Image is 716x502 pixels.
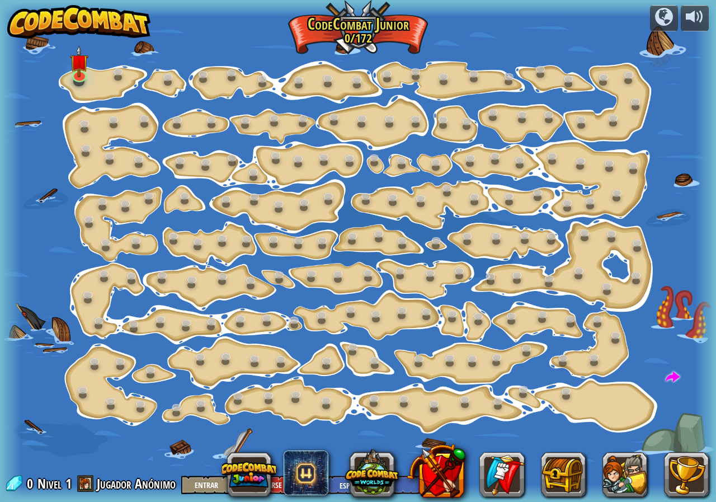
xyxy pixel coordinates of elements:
button: Campañas [650,5,678,31]
span: 1 [65,475,72,492]
img: level-banner-unstarted.png [70,45,88,77]
span: 0 [27,475,36,492]
button: Ajustar volúmen [681,5,709,31]
span: Jugador Anónimo [97,475,176,492]
button: Entrar [181,476,232,494]
span: Nivel [37,475,62,493]
img: CodeCombat - Learn how to code by playing a game [7,5,150,39]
